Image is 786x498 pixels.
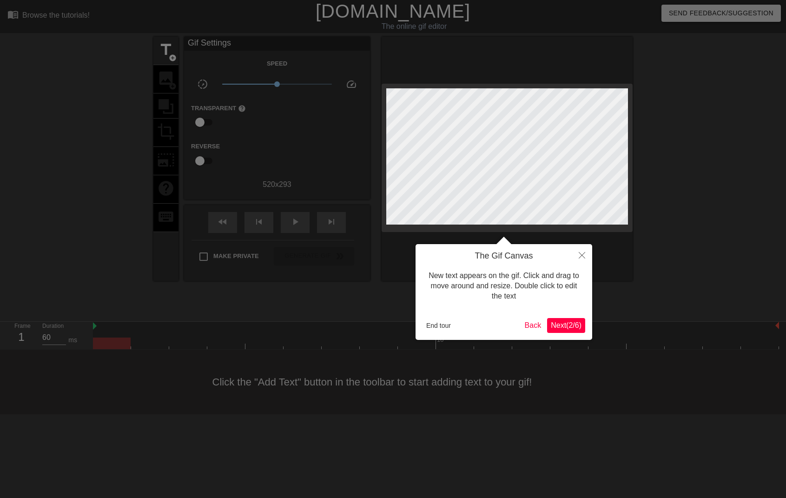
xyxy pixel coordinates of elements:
[423,251,585,261] h4: The Gif Canvas
[547,318,585,333] button: Next
[551,321,581,329] span: Next ( 2 / 6 )
[423,319,455,332] button: End tour
[572,244,592,266] button: Close
[423,261,585,311] div: New text appears on the gif. Click and drag to move around and resize. Double click to edit the text
[521,318,545,333] button: Back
